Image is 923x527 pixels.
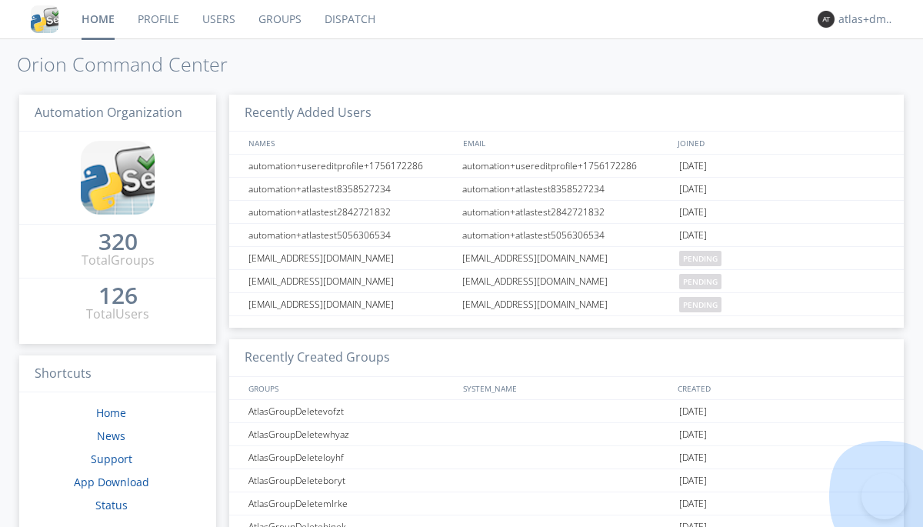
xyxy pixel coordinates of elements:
[679,492,707,515] span: [DATE]
[458,178,675,200] div: automation+atlastest8358527234
[229,201,904,224] a: automation+atlastest2842721832automation+atlastest2842721832[DATE]
[229,446,904,469] a: AtlasGroupDeleteloyhf[DATE]
[229,247,904,270] a: [EMAIL_ADDRESS][DOMAIN_NAME][EMAIL_ADDRESS][DOMAIN_NAME]pending
[674,377,889,399] div: CREATED
[458,247,675,269] div: [EMAIL_ADDRESS][DOMAIN_NAME]
[245,469,458,492] div: AtlasGroupDeleteboryt
[245,377,455,399] div: GROUPS
[245,492,458,515] div: AtlasGroupDeletemlrke
[98,288,138,305] a: 126
[679,274,721,289] span: pending
[229,155,904,178] a: automation+usereditprofile+1756172286automation+usereditprofile+1756172286[DATE]
[679,423,707,446] span: [DATE]
[458,155,675,177] div: automation+usereditprofile+1756172286
[458,224,675,246] div: automation+atlastest5056306534
[245,400,458,422] div: AtlasGroupDeletevofzt
[229,423,904,446] a: AtlasGroupDeletewhyaz[DATE]
[229,339,904,377] h3: Recently Created Groups
[245,446,458,469] div: AtlasGroupDeleteloyhf
[229,95,904,132] h3: Recently Added Users
[679,178,707,201] span: [DATE]
[674,132,889,154] div: JOINED
[245,270,458,292] div: [EMAIL_ADDRESS][DOMAIN_NAME]
[245,247,458,269] div: [EMAIL_ADDRESS][DOMAIN_NAME]
[679,155,707,178] span: [DATE]
[679,446,707,469] span: [DATE]
[229,469,904,492] a: AtlasGroupDeleteboryt[DATE]
[679,224,707,247] span: [DATE]
[74,475,149,489] a: App Download
[245,423,458,445] div: AtlasGroupDeletewhyaz
[458,201,675,223] div: automation+atlastest2842721832
[31,5,58,33] img: cddb5a64eb264b2086981ab96f4c1ba7
[838,12,896,27] div: atlas+dm+only+lead
[459,132,674,154] div: EMAIL
[458,270,675,292] div: [EMAIL_ADDRESS][DOMAIN_NAME]
[35,104,182,121] span: Automation Organization
[229,492,904,515] a: AtlasGroupDeletemlrke[DATE]
[679,201,707,224] span: [DATE]
[91,452,132,466] a: Support
[861,473,908,519] iframe: Toggle Customer Support
[245,293,458,315] div: [EMAIL_ADDRESS][DOMAIN_NAME]
[229,293,904,316] a: [EMAIL_ADDRESS][DOMAIN_NAME][EMAIL_ADDRESS][DOMAIN_NAME]pending
[81,141,155,215] img: cddb5a64eb264b2086981ab96f4c1ba7
[98,288,138,303] div: 126
[458,293,675,315] div: [EMAIL_ADDRESS][DOMAIN_NAME]
[229,178,904,201] a: automation+atlastest8358527234automation+atlastest8358527234[DATE]
[229,400,904,423] a: AtlasGroupDeletevofzt[DATE]
[679,400,707,423] span: [DATE]
[229,270,904,293] a: [EMAIL_ADDRESS][DOMAIN_NAME][EMAIL_ADDRESS][DOMAIN_NAME]pending
[818,11,835,28] img: 373638.png
[679,251,721,266] span: pending
[459,377,674,399] div: SYSTEM_NAME
[98,234,138,252] a: 320
[245,224,458,246] div: automation+atlastest5056306534
[82,252,155,269] div: Total Groups
[95,498,128,512] a: Status
[98,234,138,249] div: 320
[97,429,125,443] a: News
[245,132,455,154] div: NAMES
[679,297,721,312] span: pending
[245,178,458,200] div: automation+atlastest8358527234
[245,201,458,223] div: automation+atlastest2842721832
[679,469,707,492] span: [DATE]
[229,224,904,247] a: automation+atlastest5056306534automation+atlastest5056306534[DATE]
[19,355,216,393] h3: Shortcuts
[86,305,149,323] div: Total Users
[96,405,126,420] a: Home
[245,155,458,177] div: automation+usereditprofile+1756172286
